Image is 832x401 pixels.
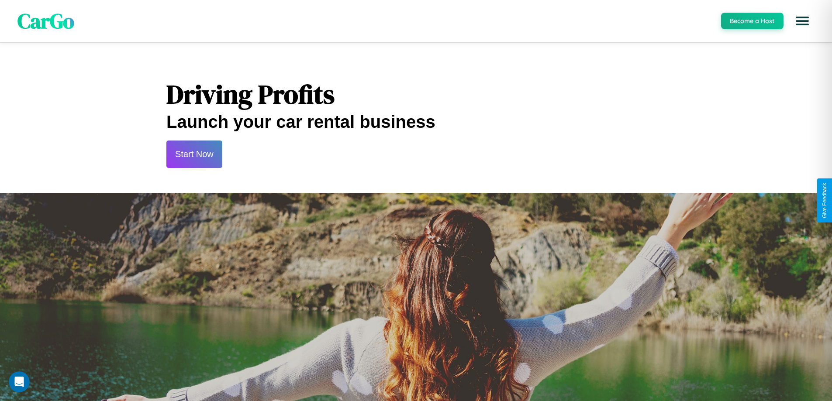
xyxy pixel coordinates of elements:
[822,183,828,218] div: Give Feedback
[166,76,666,112] h1: Driving Profits
[166,141,222,168] button: Start Now
[721,13,784,29] button: Become a Host
[17,7,74,35] span: CarGo
[166,112,666,132] h2: Launch your car rental business
[790,9,815,33] button: Open menu
[9,371,30,392] iframe: Intercom live chat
